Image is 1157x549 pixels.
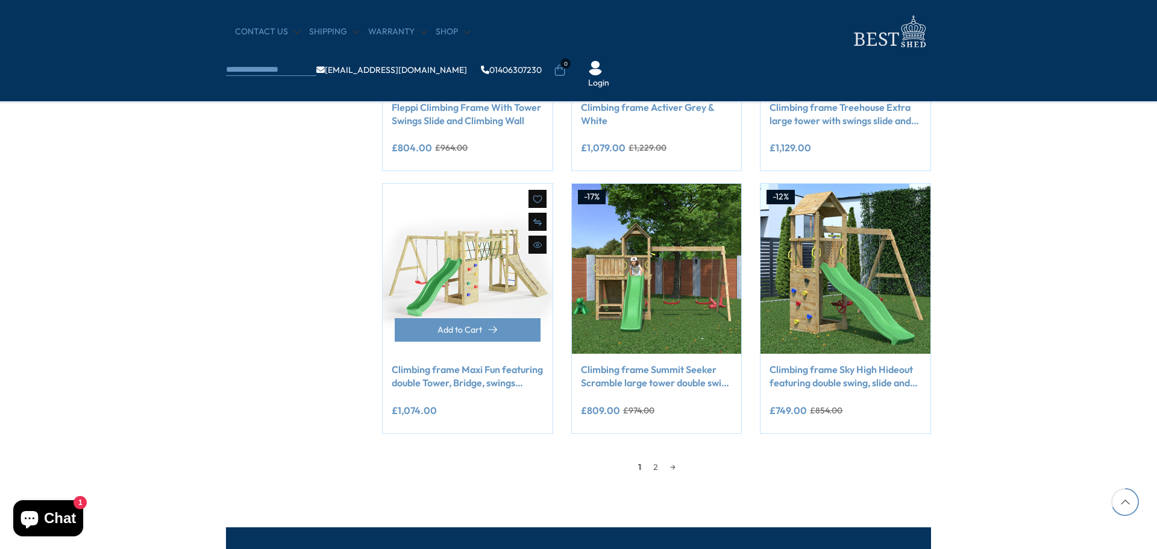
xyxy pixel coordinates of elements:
a: CONTACT US [235,26,300,38]
a: Climbing frame Summit Seeker Scramble large tower double swing climbing wall and slide [581,363,733,390]
del: £974.00 [623,406,654,415]
div: -12% [767,190,795,204]
a: 01406307230 [481,66,542,74]
img: Climbing frame Summit Seeker Scramble large tower double swing climbing wall and slide - Best Shed [572,184,742,354]
del: £854.00 [810,406,842,415]
span: 1 [632,458,647,476]
del: £964.00 [435,143,468,152]
a: → [664,458,682,476]
a: 2 [647,458,664,476]
a: Fleppi Climbing Frame With Tower Swings Slide and Climbing Wall [392,101,544,128]
img: User Icon [588,61,603,75]
a: Climbing frame Sky High Hideout featuring double swing, slide and climbing wall [770,363,921,390]
ins: £1,074.00 [392,406,437,415]
a: Climbing frame Activer Grey & White [581,101,733,128]
inbox-online-store-chat: Shopify online store chat [10,500,87,539]
a: [EMAIL_ADDRESS][DOMAIN_NAME] [316,66,467,74]
a: Shipping [309,26,359,38]
del: £1,229.00 [629,143,666,152]
a: Warranty [368,26,427,38]
img: Climbing frame Maxi Fun featuring double Tower, Bridge, swings climbing walls and slide - Best Shed [383,184,553,354]
a: 0 [554,64,566,77]
a: Climbing frame Treehouse Extra large tower with swings slide and climbing wall [770,101,921,128]
ins: £1,129.00 [770,143,811,152]
div: -17% [578,190,606,204]
img: Climbing frame Sky High Hideout featuring double swing, slide and climbing wall - Best Shed [760,184,930,354]
ins: £1,079.00 [581,143,626,152]
button: Add to Cart [395,318,541,342]
a: Shop [436,26,470,38]
img: logo [847,12,931,51]
a: Login [588,77,609,89]
a: Climbing frame Maxi Fun featuring double Tower, Bridge, swings climbing walls and slide [392,363,544,390]
ins: £809.00 [581,406,620,415]
ins: £804.00 [392,143,432,152]
ins: £749.00 [770,406,807,415]
span: 0 [560,58,571,69]
span: Add to Cart [437,325,482,334]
